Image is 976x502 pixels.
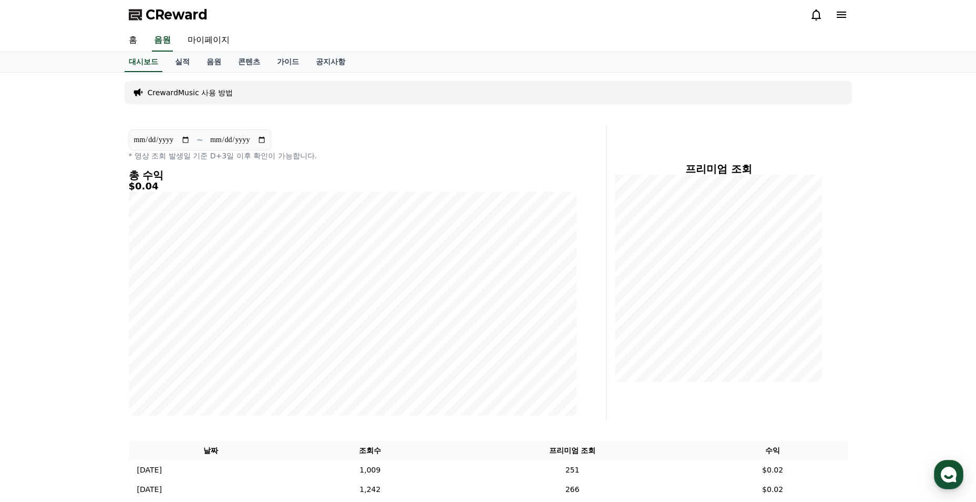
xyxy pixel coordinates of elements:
[447,441,697,460] th: 프리미엄 조회
[447,480,697,499] td: 266
[96,350,109,358] span: 대화
[146,6,208,23] span: CReward
[269,52,307,72] a: 가이드
[129,441,293,460] th: 날짜
[120,29,146,52] a: 홈
[179,29,238,52] a: 마이페이지
[293,480,447,499] td: 1,242
[125,52,162,72] a: 대시보드
[698,480,848,499] td: $0.02
[69,334,136,360] a: 대화
[148,87,233,98] a: CrewardMusic 사용 방법
[129,181,577,192] h5: $0.04
[698,460,848,480] td: $0.02
[198,52,230,72] a: 음원
[137,484,162,495] p: [DATE]
[162,349,175,358] span: 설정
[615,163,823,175] h4: 프리미엄 조회
[293,441,447,460] th: 조회수
[129,6,208,23] a: CReward
[230,52,269,72] a: 콘텐츠
[197,134,203,146] p: ~
[152,29,173,52] a: 음원
[307,52,354,72] a: 공지사항
[129,169,577,181] h4: 총 수익
[129,150,577,161] p: * 영상 조회 발생일 기준 D+3일 이후 확인이 가능합니다.
[137,465,162,476] p: [DATE]
[293,460,447,480] td: 1,009
[33,349,39,358] span: 홈
[3,334,69,360] a: 홈
[136,334,202,360] a: 설정
[698,441,848,460] th: 수익
[447,460,697,480] td: 251
[167,52,198,72] a: 실적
